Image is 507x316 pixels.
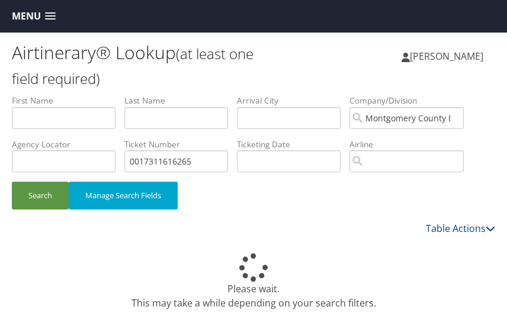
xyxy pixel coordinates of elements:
label: Last Name [124,95,237,107]
button: Manage Search Fields [69,182,178,209]
a: Menu [6,7,62,26]
label: Agency Locator [12,138,124,150]
label: First Name [12,95,124,107]
span: Menu [12,11,41,22]
label: Airline [349,138,473,150]
div: Please wait. This may take a while depending on your search filters. [12,253,495,310]
label: Ticketing Date [237,138,349,150]
button: Search [12,182,69,209]
label: Company/Division [349,95,473,107]
a: [PERSON_NAME] [402,38,495,74]
label: Ticket Number [124,138,237,150]
span: [PERSON_NAME] [410,50,483,63]
label: Arrival City [237,95,349,107]
a: Table Actions [426,222,495,235]
h1: Airtinerary® Lookup [12,40,254,90]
